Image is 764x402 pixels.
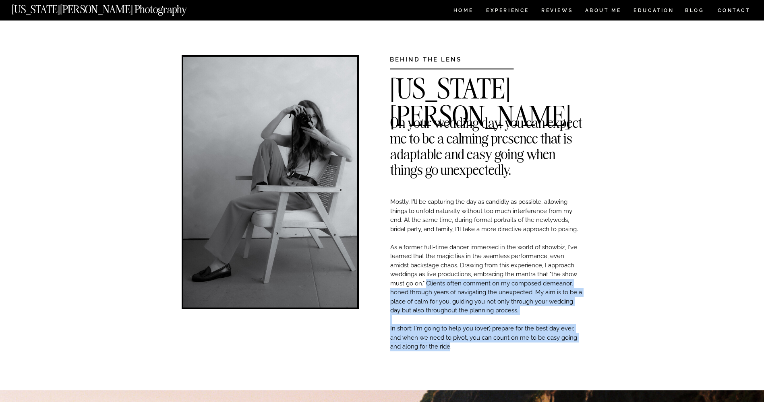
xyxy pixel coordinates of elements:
a: CONTACT [717,6,751,15]
a: EDUCATION [633,8,675,15]
a: HOME [452,8,475,15]
h3: BEHIND THE LENS [390,55,489,61]
h2: [US_STATE][PERSON_NAME] [390,75,583,87]
a: ABOUT ME [585,8,621,15]
a: [US_STATE][PERSON_NAME] Photography [12,4,214,11]
h2: On your wedding day, you can expect me to be a calming presence that is adaptable and easy going ... [390,115,583,127]
a: BLOG [685,8,704,15]
a: REVIEWS [541,8,571,15]
a: Experience [486,8,528,15]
